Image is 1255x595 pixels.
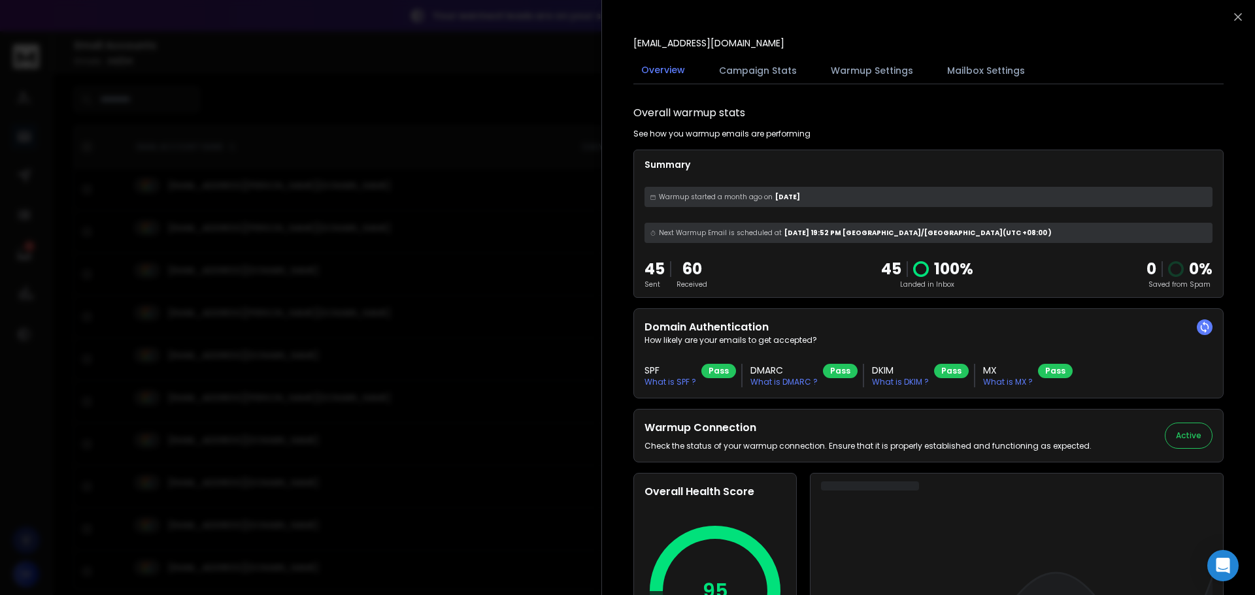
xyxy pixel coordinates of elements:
[644,335,1213,346] p: How likely are your emails to get accepted?
[633,56,693,86] button: Overview
[633,129,811,139] p: See how you warmup emails are performing
[934,364,969,378] div: Pass
[644,319,1213,335] h2: Domain Authentication
[633,37,784,50] p: [EMAIL_ADDRESS][DOMAIN_NAME]
[872,377,929,387] p: What is DKIM ?
[1146,280,1213,289] p: Saved from Spam
[701,364,736,378] div: Pass
[881,280,973,289] p: Landed in Inbox
[659,228,782,238] span: Next Warmup Email is scheduled at
[939,56,1033,85] button: Mailbox Settings
[644,259,665,280] p: 45
[750,377,818,387] p: What is DMARC ?
[644,420,1092,436] h2: Warmup Connection
[677,280,707,289] p: Received
[872,364,929,377] h3: DKIM
[823,364,858,378] div: Pass
[677,259,707,280] p: 60
[644,280,665,289] p: Sent
[644,223,1213,243] div: [DATE] 19:52 PM [GEOGRAPHIC_DATA]/[GEOGRAPHIC_DATA] (UTC +08:00 )
[750,364,818,377] h3: DMARC
[644,441,1092,451] p: Check the status of your warmup connection. Ensure that it is properly established and functionin...
[983,364,1033,377] h3: MX
[633,105,745,121] h1: Overall warmup stats
[711,56,805,85] button: Campaign Stats
[1165,423,1213,449] button: Active
[659,192,773,202] span: Warmup started a month ago on
[1207,550,1239,581] div: Open Intercom Messenger
[644,377,696,387] p: What is SPF ?
[644,187,1213,207] div: [DATE]
[934,259,973,280] p: 100 %
[644,484,786,500] h2: Overall Health Score
[1189,259,1213,280] p: 0 %
[1146,258,1156,280] strong: 0
[983,377,1033,387] p: What is MX ?
[1038,364,1073,378] div: Pass
[823,56,921,85] button: Warmup Settings
[644,364,696,377] h3: SPF
[644,158,1213,171] p: Summary
[881,259,901,280] p: 45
